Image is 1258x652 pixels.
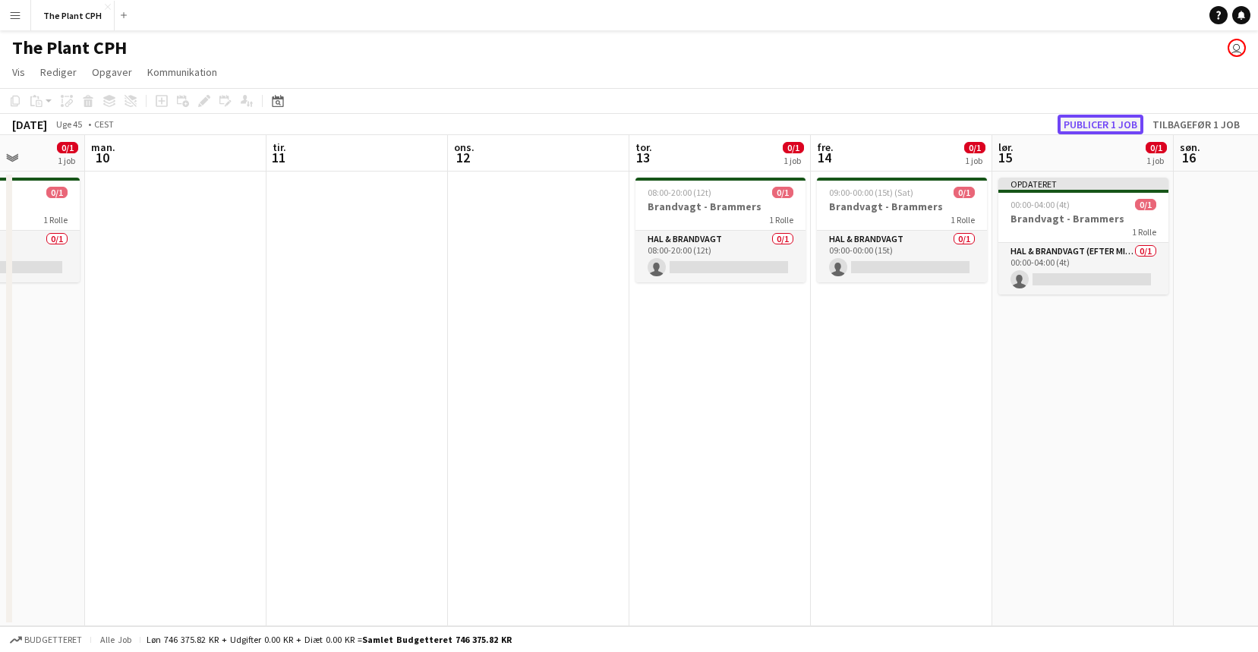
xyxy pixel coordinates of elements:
[1146,115,1246,134] button: Tilbagefør 1 job
[57,142,78,153] span: 0/1
[1010,199,1070,210] span: 00:00-04:00 (4t)
[1180,140,1200,154] span: søn.
[964,142,985,153] span: 0/1
[1228,39,1246,57] app-user-avatar: Magnus Pedersen
[965,155,985,166] div: 1 job
[998,212,1168,225] h3: Brandvagt - Brammers
[273,140,286,154] span: tir.
[24,635,82,645] span: Budgetteret
[815,149,834,166] span: 14
[783,155,803,166] div: 1 job
[635,178,806,282] app-job-card: 08:00-20:00 (12t)0/1Brandvagt - Brammers1 RolleHal & brandvagt0/108:00-20:00 (12t)
[635,200,806,213] h3: Brandvagt - Brammers
[12,65,25,79] span: Vis
[147,634,512,645] div: Løn 746 375.82 KR + Udgifter 0.00 KR + Diæt 0.00 KR =
[91,140,115,154] span: man.
[817,231,987,282] app-card-role: Hal & brandvagt0/109:00-00:00 (15t)
[635,231,806,282] app-card-role: Hal & brandvagt0/108:00-20:00 (12t)
[8,632,84,648] button: Budgetteret
[31,1,115,30] button: The Plant CPH
[141,62,223,82] a: Kommunikation
[92,65,132,79] span: Opgaver
[147,65,217,79] span: Kommunikation
[817,140,834,154] span: fre.
[648,187,711,198] span: 08:00-20:00 (12t)
[12,117,47,132] div: [DATE]
[769,214,793,225] span: 1 Rolle
[454,140,475,154] span: ons.
[829,187,913,198] span: 09:00-00:00 (15t) (Sat)
[89,149,115,166] span: 10
[1135,199,1156,210] span: 0/1
[998,140,1014,154] span: lør.
[1146,155,1166,166] div: 1 job
[12,36,127,59] h1: The Plant CPH
[362,634,512,645] span: Samlet budgetteret 746 375.82 KR
[34,62,83,82] a: Rediger
[1146,142,1167,153] span: 0/1
[46,187,68,198] span: 0/1
[817,200,987,213] h3: Brandvagt - Brammers
[50,118,88,130] span: Uge 45
[633,149,652,166] span: 13
[1058,115,1143,134] button: Publicer 1 job
[635,140,652,154] span: tor.
[998,243,1168,295] app-card-role: Hal & brandvagt (efter midnat)0/100:00-04:00 (4t)
[954,187,975,198] span: 0/1
[452,149,475,166] span: 12
[6,62,31,82] a: Vis
[270,149,286,166] span: 11
[998,178,1168,295] app-job-card: Opdateret00:00-04:00 (4t)0/1Brandvagt - Brammers1 RolleHal & brandvagt (efter midnat)0/100:00-04:...
[97,634,134,645] span: Alle job
[43,214,68,225] span: 1 Rolle
[94,118,114,130] div: CEST
[772,187,793,198] span: 0/1
[996,149,1014,166] span: 15
[998,178,1168,190] div: Opdateret
[86,62,138,82] a: Opgaver
[1132,226,1156,238] span: 1 Rolle
[58,155,77,166] div: 1 job
[817,178,987,282] app-job-card: 09:00-00:00 (15t) (Sat)0/1Brandvagt - Brammers1 RolleHal & brandvagt0/109:00-00:00 (15t)
[1178,149,1200,166] span: 16
[951,214,975,225] span: 1 Rolle
[783,142,804,153] span: 0/1
[40,65,77,79] span: Rediger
